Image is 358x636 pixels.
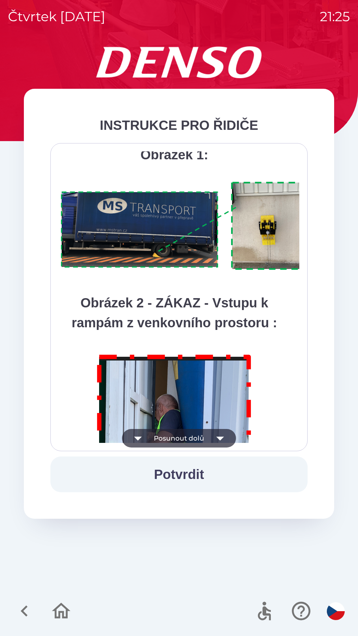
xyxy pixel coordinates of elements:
[50,456,308,492] button: Potvrdit
[8,7,105,26] p: čtvrtek [DATE]
[327,602,345,620] img: cs flag
[50,115,308,135] div: INSTRUKCE PRO ŘIDIČE
[24,46,334,78] img: Logo
[59,178,316,274] img: A1ym8hFSA0ukAAAAAElFTkSuQmCC
[141,147,209,162] strong: Obrázek 1:
[122,429,236,448] button: Posunout dolů
[320,7,350,26] p: 21:25
[72,295,277,330] strong: Obrázek 2 - ZÁKAZ - Vstupu k rampám z venkovního prostoru :
[89,346,259,589] img: M8MNayrTL6gAAAABJRU5ErkJggg==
